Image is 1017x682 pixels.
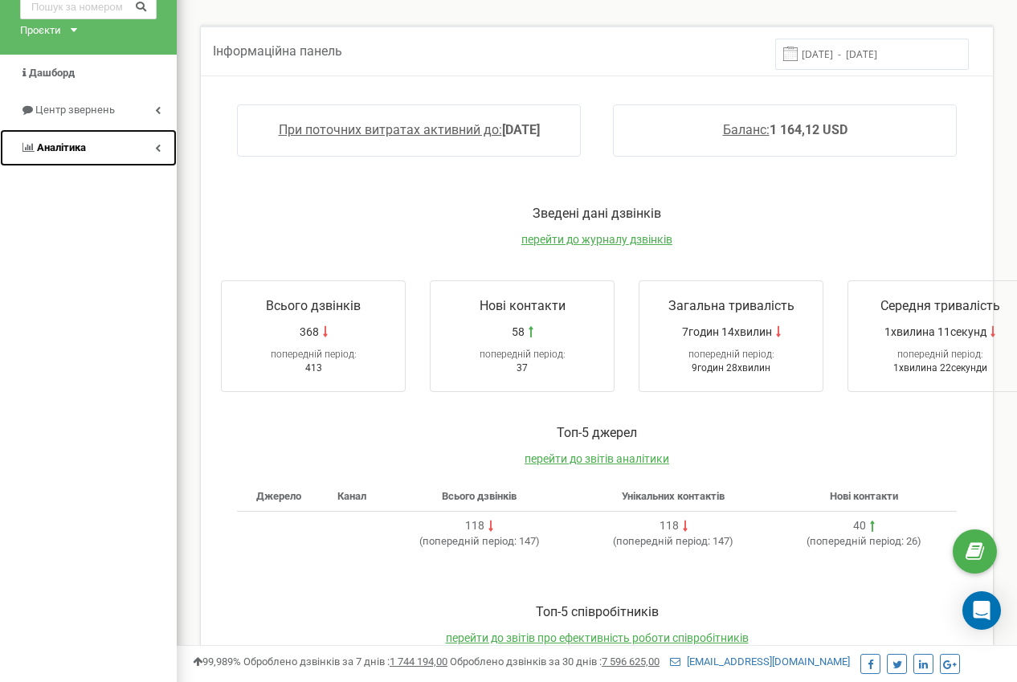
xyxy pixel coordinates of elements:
[446,631,749,644] a: перейти до звітів про ефективність роботи співробітників
[442,490,517,502] span: Всього дзвінків
[29,67,75,79] span: Дашборд
[20,23,61,39] div: Проєкти
[35,104,115,116] span: Центр звернень
[884,324,986,340] span: 1хвилина 11секунд
[271,349,357,360] span: попередній період:
[830,490,898,502] span: Нові контакти
[37,141,86,153] span: Аналiтика
[517,362,528,374] span: 37
[419,535,540,547] span: ( 147 )
[193,655,241,668] span: 99,989%
[613,535,733,547] span: ( 147 )
[660,518,679,534] div: 118
[480,298,566,313] span: Нові контакти
[390,655,447,668] u: 1 744 194,00
[688,349,774,360] span: попередній період:
[213,43,342,59] span: Інформаційна панель
[256,490,301,502] span: Джерело
[243,655,447,668] span: Оброблено дзвінків за 7 днів :
[533,206,661,221] span: Зведені дані дзвінків
[512,324,525,340] span: 58
[962,591,1001,630] div: Open Intercom Messenger
[279,122,502,137] span: При поточних витратах активний до:
[480,349,566,360] span: попередній період:
[266,298,361,313] span: Всього дзвінків
[525,452,669,465] a: перейти до звітів аналітики
[668,298,794,313] span: Загальна тривалість
[682,324,772,340] span: 7годин 14хвилин
[616,535,710,547] span: попередній період:
[423,535,517,547] span: попередній період:
[337,490,366,502] span: Канал
[810,535,904,547] span: попередній період:
[723,122,770,137] span: Баланс:
[557,425,637,440] span: Toп-5 джерел
[521,233,672,246] a: перейти до журналу дзвінків
[807,535,921,547] span: ( 26 )
[465,518,484,534] div: 118
[670,655,850,668] a: [EMAIL_ADDRESS][DOMAIN_NAME]
[897,349,983,360] span: попередній період:
[450,655,660,668] span: Оброблено дзвінків за 30 днів :
[279,122,540,137] a: При поточних витратах активний до:[DATE]
[692,362,770,374] span: 9годин 28хвилин
[602,655,660,668] u: 7 596 625,00
[880,298,1000,313] span: Середня тривалість
[893,362,987,374] span: 1хвилина 22секунди
[723,122,847,137] a: Баланс:1 164,12 USD
[305,362,322,374] span: 413
[853,518,866,534] div: 40
[536,604,659,619] span: Toп-5 співробітників
[300,324,319,340] span: 368
[622,490,725,502] span: Унікальних контактів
